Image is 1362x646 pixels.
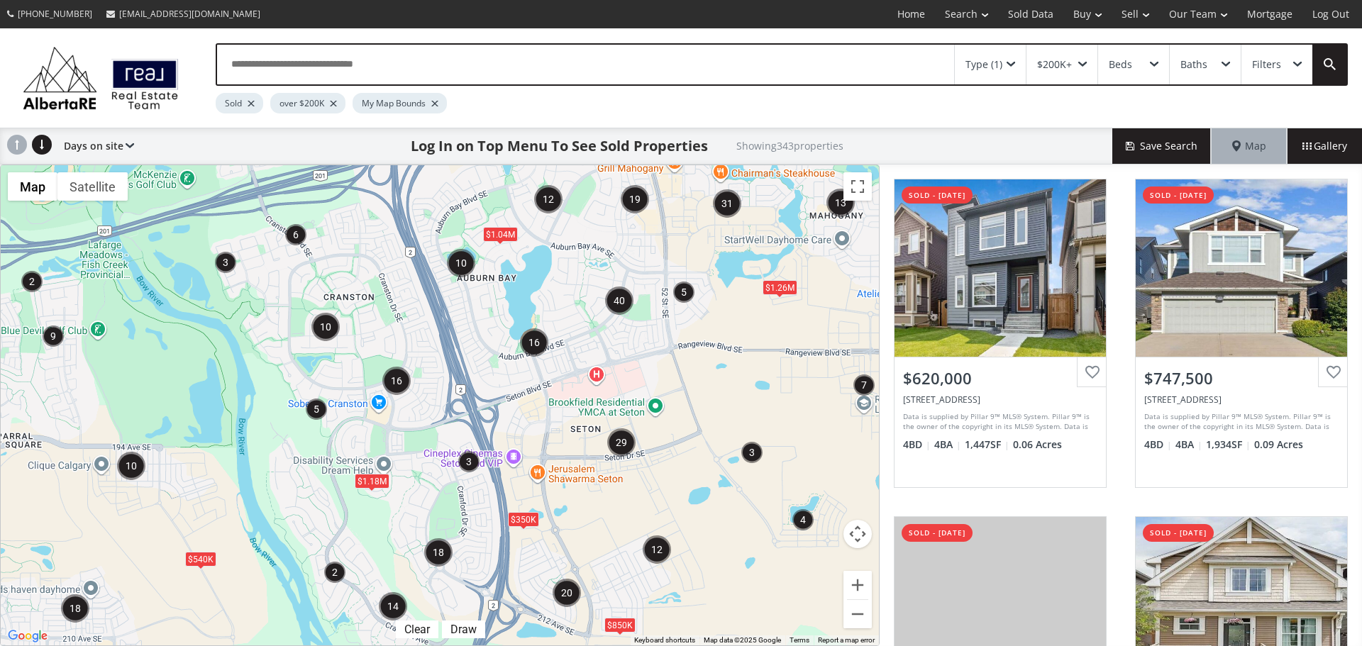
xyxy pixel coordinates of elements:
[483,227,518,242] div: $1.04M
[43,325,64,347] div: 9
[216,93,263,113] div: Sold
[643,535,671,564] div: 12
[411,136,708,156] h1: Log In on Top Menu To See Sold Properties
[18,8,92,20] span: [PHONE_NUMBER]
[534,185,563,213] div: 12
[607,428,636,457] div: 29
[1252,60,1281,69] div: Filters
[818,636,875,644] a: Report a map error
[57,172,128,201] button: Show satellite imagery
[353,93,447,113] div: My Map Bounds
[324,562,345,583] div: 2
[1212,128,1287,164] div: Map
[57,128,134,164] div: Days on site
[1144,411,1335,433] div: Data is supplied by Pillar 9™ MLS® System. Pillar 9™ is the owner of the copyright in its MLS® Sy...
[458,451,480,472] div: 3
[447,623,480,636] div: Draw
[763,279,797,294] div: $1.26M
[853,374,875,396] div: 7
[1302,139,1347,153] span: Gallery
[605,286,633,315] div: 40
[508,512,539,527] div: $350K
[185,551,216,566] div: $540K
[903,367,1097,389] div: $620,000
[424,538,453,567] div: 18
[1013,438,1062,452] span: 0.06 Acres
[704,636,781,644] span: Map data ©2025 Google
[442,623,485,636] div: Click to draw.
[903,411,1094,433] div: Data is supplied by Pillar 9™ MLS® System. Pillar 9™ is the owner of the copyright in its MLS® Sy...
[843,571,872,599] button: Zoom in
[1037,60,1072,69] div: $200K+
[843,172,872,201] button: Toggle fullscreen view
[713,189,741,218] div: 31
[520,328,548,357] div: 16
[1254,438,1303,452] span: 0.09 Acres
[792,509,814,530] div: 4
[604,618,636,633] div: $850K
[903,438,931,452] span: 4 BD
[553,579,581,607] div: 20
[965,60,1002,69] div: Type (1)
[843,520,872,548] button: Map camera controls
[117,452,145,480] div: 10
[4,627,51,645] img: Google
[1112,128,1212,164] button: Save Search
[21,271,43,292] div: 2
[270,93,345,113] div: over $200K
[741,442,763,463] div: 3
[379,592,407,620] div: 14
[119,8,260,20] span: [EMAIL_ADDRESS][DOMAIN_NAME]
[934,438,961,452] span: 4 BA
[1144,367,1339,389] div: $747,500
[826,189,855,217] div: 13
[215,252,236,273] div: 3
[1206,438,1251,452] span: 1,934 SF
[634,635,695,645] button: Keyboard shortcuts
[1144,394,1339,406] div: 61 Auburn Springs Close SE, Calgary, AB T3M1Y3
[401,623,433,636] div: Clear
[285,224,306,245] div: 6
[382,367,411,395] div: 16
[306,399,327,420] div: 5
[843,600,872,628] button: Zoom out
[8,172,57,201] button: Show street map
[1121,165,1362,502] a: sold - [DATE]$747,500[STREET_ADDRESS]Data is supplied by Pillar 9™ MLS® System. Pillar 9™ is the ...
[965,438,1009,452] span: 1,447 SF
[673,282,694,303] div: 5
[880,165,1121,502] a: sold - [DATE]$620,000[STREET_ADDRESS]Data is supplied by Pillar 9™ MLS® System. Pillar 9™ is the ...
[1232,139,1266,153] span: Map
[1180,60,1207,69] div: Baths
[396,623,438,636] div: Click to clear.
[16,43,186,113] img: Logo
[1175,438,1202,452] span: 4 BA
[1109,60,1132,69] div: Beds
[736,140,843,151] h2: Showing 343 properties
[4,627,51,645] a: Open this area in Google Maps (opens a new window)
[621,185,649,213] div: 19
[1287,128,1362,164] div: Gallery
[355,473,389,488] div: $1.18M
[790,636,809,644] a: Terms
[61,594,89,623] div: 18
[99,1,267,27] a: [EMAIL_ADDRESS][DOMAIN_NAME]
[311,313,340,341] div: 10
[447,249,475,277] div: 10
[903,394,1097,406] div: 77 Walgrove Rise SE, Calgary, AB T2X 4E9
[1144,438,1172,452] span: 4 BD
